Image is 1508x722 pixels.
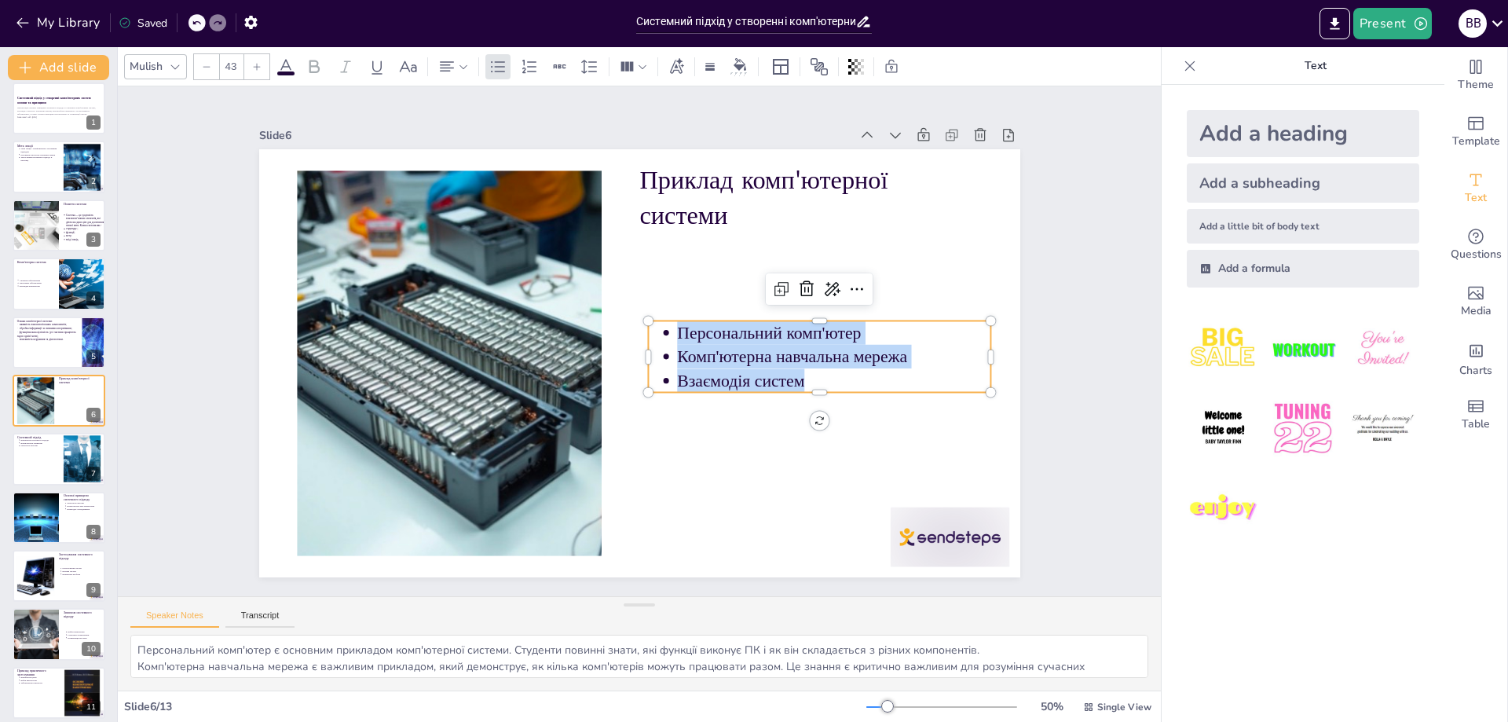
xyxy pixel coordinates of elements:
p: · можливість керування та діагностики. [17,337,78,341]
div: 6 [86,408,101,422]
button: Export to PowerPoint [1319,8,1350,39]
span: Text [1465,189,1487,207]
p: Безпека систем [62,570,101,573]
textarea: Персональний комп'ютер є основним прикладом комп'ютерної системи. Студенти повинні знати, які фун... [130,635,1148,678]
span: Template [1452,133,1500,150]
div: Change the overall theme [1444,47,1507,104]
div: 5 [13,317,105,368]
div: 1 [13,82,105,134]
p: Мета лекції - ознайомлення з системним підходом [20,147,59,152]
img: 3.jpeg [1346,313,1419,386]
div: 3 [86,233,101,247]
div: Add a table [1444,387,1507,443]
span: Charts [1459,362,1492,379]
div: 5 [86,350,101,364]
p: Приклад комп'ютерної системи [59,376,101,385]
div: 8 [13,492,105,544]
p: Мета лекції [17,143,59,148]
span: Table [1462,416,1490,433]
div: Text effects [664,54,688,79]
p: Вирішення проблем [62,573,101,576]
span: Theme [1458,76,1494,93]
div: 6 [13,375,105,427]
div: 10 [82,642,101,656]
p: Розуміння структури локальних мереж [20,153,59,156]
div: 7 [86,467,101,481]
p: Основні принципи системного підходу [64,493,101,502]
div: 4 [86,291,101,306]
p: · обробка інформації за певними алгоритмами; [17,326,78,330]
p: Програмне забезпечення [20,282,53,285]
div: 9 [86,583,101,597]
button: Transcript [225,610,295,628]
strong: Системний підхід у створенні комп'ютерних систем: основи та принципи [17,97,92,105]
p: Взаємозв'язок елементів [20,442,59,445]
div: 2 [13,141,105,192]
img: 4.jpeg [1187,392,1260,465]
div: Add a formula [1187,250,1419,288]
div: 11 [82,700,101,714]
div: 9 [13,550,105,602]
div: Get real-time input from your audience [1444,217,1507,273]
span: Single View [1097,701,1151,713]
div: Saved [119,16,167,31]
p: Апаратне забезпечення [20,279,53,282]
div: Add images, graphics, shapes or video [1444,273,1507,330]
p: Ознаки комп'ютерної системи: [17,319,78,323]
div: Add ready made slides [1444,104,1507,160]
div: Slide 6 [528,368,1074,622]
p: Text [1202,47,1429,85]
p: Взаємодія з середовищем [67,508,101,511]
button: Present [1353,8,1432,39]
p: вхід і вихід. [66,237,106,240]
div: Background color [728,58,752,75]
div: Layout [768,54,793,79]
p: мету; [66,234,106,237]
img: 2.jpeg [1266,313,1339,386]
div: Mulish [126,56,166,77]
div: 4 [13,258,105,310]
p: Застосування системного підходу в практиці [20,156,59,161]
p: Презентація охоплює принципи системного підходу в створенні комп'ютерних систем, розглядає структ... [17,107,101,115]
div: 2 [86,174,101,189]
span: Position [810,57,829,76]
div: 3 [13,200,105,251]
p: Визначення цілей [20,676,59,679]
div: Add a little bit of body text [1187,209,1419,244]
img: 1.jpeg [1187,313,1260,386]
p: · функціональна цілісність (усі частини працюють задля однієї мети); [17,330,78,337]
p: Цілісність системи [20,445,59,448]
div: Add a heading [1187,110,1419,157]
p: Приклад комп'ютерної системи [371,440,712,644]
p: функції; [66,231,106,234]
img: 7.jpeg [1187,472,1260,545]
p: Системний підхід [17,435,59,440]
p: Взаємодія систем [298,310,594,459]
div: 11 [13,667,105,719]
p: Вибір компонентів [68,630,101,633]
button: Speaker Notes [130,610,219,628]
div: Border settings [701,54,719,79]
div: 7 [13,433,105,485]
span: Questions [1451,246,1502,263]
p: Generated with [URL] [17,115,101,119]
div: 50 % [1033,699,1071,714]
span: Media [1461,302,1492,320]
div: Column Count [616,54,651,79]
p: Приклад практичного застосування [17,669,59,677]
p: Система — це сукупність взаємопов’язаних елементів, які діють як єдине ціле для досягнення певної... [66,213,106,227]
div: Slide 6 / 13 [124,699,866,714]
div: Add charts and graphs [1444,330,1507,387]
div: 10 [13,608,105,660]
p: Вибір архітектури [20,679,59,682]
button: В В [1459,8,1487,39]
div: Add a subheading [1187,163,1419,203]
p: Комп'ютерна навчальна мережа [308,332,604,481]
p: · наявність взаємопов’язаних компонентів; [17,323,78,327]
p: Взаємозв'язок між елементами [67,504,101,508]
p: Комп'ютерна система [17,260,54,265]
p: Взаємодія компонентів [20,285,53,288]
p: Сумісність компонентів [68,633,101,636]
p: Оптимізація ресурсів [68,636,101,639]
div: Add text boxes [1444,160,1507,217]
